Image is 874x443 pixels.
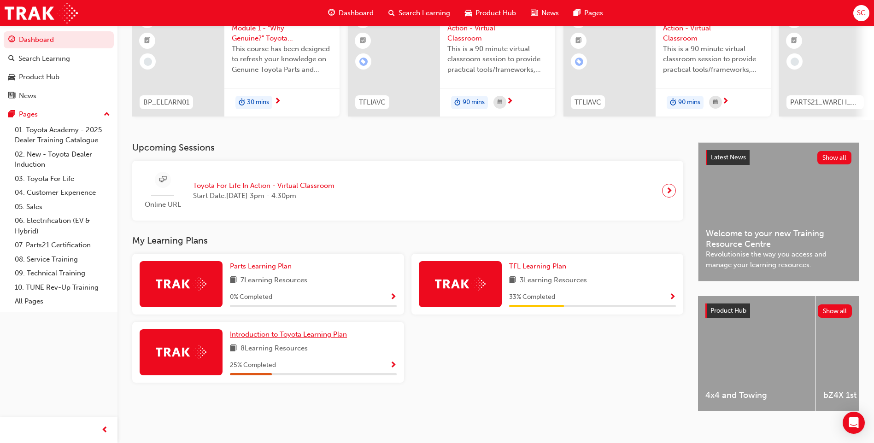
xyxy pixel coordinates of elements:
div: News [19,91,36,101]
span: booktick-icon [575,35,582,47]
span: News [541,8,559,18]
span: Show Progress [669,293,676,302]
span: booktick-icon [791,35,798,47]
a: 4x4 and Towing [698,296,815,411]
a: Product HubShow all [705,303,852,318]
div: Search Learning [18,53,70,64]
span: learningRecordVerb_NONE-icon [144,58,152,66]
span: next-icon [666,184,673,197]
span: 7 Learning Resources [240,275,307,286]
a: News [4,87,114,105]
span: pages-icon [8,111,15,119]
span: search-icon [8,55,15,63]
button: Pages [4,106,114,123]
div: Product Hub [19,72,59,82]
span: car-icon [8,73,15,82]
a: Search Learning [4,50,114,67]
span: Product Hub [710,307,746,315]
span: duration-icon [239,97,245,109]
a: Latest NewsShow all [706,150,851,165]
a: 0BP_ELEARN01Brand Protection Module 1 - "Why Genuine?" Toyota Genuine Parts and AccessoriesThis c... [132,5,340,117]
span: Toyota For Life In Action - Virtual Classroom [663,12,763,44]
span: prev-icon [101,425,108,436]
span: Latest News [711,153,746,161]
a: news-iconNews [523,4,566,23]
span: 33 % Completed [509,292,555,303]
span: Toyota For Life In Action - Virtual Classroom [447,12,548,44]
a: All Pages [11,294,114,309]
button: Show all [817,151,852,164]
span: guage-icon [328,7,335,19]
span: Revolutionise the way you access and manage your learning resources. [706,249,851,270]
div: Open Intercom Messenger [843,412,865,434]
span: Introduction to Toyota Learning Plan [230,330,347,338]
a: Parts Learning Plan [230,261,295,272]
span: Product Hub [475,8,516,18]
span: TFLIAVC [575,97,601,108]
a: pages-iconPages [566,4,610,23]
a: guage-iconDashboard [321,4,381,23]
a: 0TFLIAVCToyota For Life In Action - Virtual ClassroomThis is a 90 minute virtual classroom sessio... [563,5,771,117]
button: DashboardSearch LearningProduct HubNews [4,29,114,106]
span: Start Date: [DATE] 3pm - 4:30pm [193,191,334,201]
button: Show Progress [390,360,397,371]
span: Online URL [140,199,186,210]
a: Product Hub [4,69,114,86]
span: Pages [584,8,603,18]
a: 0TFLIAVCToyota For Life In Action - Virtual ClassroomThis is a 90 minute virtual classroom sessio... [348,5,555,117]
button: SC [853,5,869,21]
a: TFL Learning Plan [509,261,570,272]
a: Dashboard [4,31,114,48]
button: Show all [818,304,852,318]
span: next-icon [506,98,513,106]
span: This course has been designed to refresh your knowledge on Genuine Toyota Parts and Accessories s... [232,44,332,75]
span: Show Progress [390,361,397,370]
div: Pages [19,109,38,120]
span: learningRecordVerb_ENROLL-icon [359,58,368,66]
img: Trak [156,277,206,291]
span: 90 mins [463,97,485,108]
a: 03. Toyota For Life [11,172,114,186]
span: up-icon [104,109,110,121]
span: book-icon [509,275,516,286]
span: PARTS21_WAREH_N1021_EL [790,97,860,108]
a: 10. TUNE Rev-Up Training [11,280,114,295]
span: Toyota For Life In Action - Virtual Classroom [193,181,334,191]
span: duration-icon [454,97,461,109]
span: book-icon [230,275,237,286]
span: 30 mins [247,97,269,108]
span: 0 % Completed [230,292,272,303]
span: calendar-icon [713,97,718,108]
a: Introduction to Toyota Learning Plan [230,329,351,340]
a: 08. Service Training [11,252,114,267]
span: Brand Protection Module 1 - "Why Genuine?" Toyota Genuine Parts and Accessories [232,12,332,44]
a: Latest NewsShow allWelcome to your new Training Resource CentreRevolutionise the way you access a... [698,142,859,281]
button: Show Progress [669,291,676,303]
span: TFL Learning Plan [509,262,566,270]
h3: My Learning Plans [132,235,683,246]
span: 4x4 and Towing [705,390,808,401]
span: duration-icon [670,97,676,109]
span: This is a 90 minute virtual classroom session to provide practical tools/frameworks, behaviours a... [663,44,763,75]
span: next-icon [722,98,729,106]
span: news-icon [531,7,538,19]
a: 07. Parts21 Certification [11,238,114,252]
span: BP_ELEARN01 [143,97,189,108]
a: 04. Customer Experience [11,186,114,200]
a: Online URLToyota For Life In Action - Virtual ClassroomStart Date:[DATE] 3pm - 4:30pm [140,168,676,214]
a: 01. Toyota Academy - 2025 Dealer Training Catalogue [11,123,114,147]
img: Trak [5,3,78,23]
a: 05. Sales [11,200,114,214]
span: book-icon [230,343,237,355]
img: Trak [435,277,486,291]
span: next-icon [274,98,281,106]
span: This is a 90 minute virtual classroom session to provide practical tools/frameworks, behaviours a... [447,44,548,75]
span: Dashboard [339,8,374,18]
span: Parts Learning Plan [230,262,292,270]
a: search-iconSearch Learning [381,4,458,23]
span: 3 Learning Resources [520,275,587,286]
span: Search Learning [399,8,450,18]
a: 09. Technical Training [11,266,114,280]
